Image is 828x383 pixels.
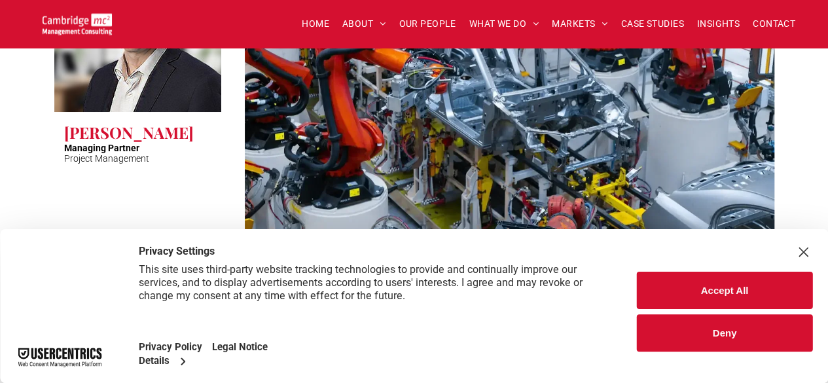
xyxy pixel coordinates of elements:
img: Go to Homepage [43,13,112,35]
a: HOME [295,14,336,34]
a: WHAT WE DO [463,14,546,34]
a: CONTACT [746,14,802,34]
a: CASE STUDIES [615,14,691,34]
strong: Managing Partner [64,143,139,153]
p: Project Management [64,153,149,164]
a: ABOUT [336,14,393,34]
a: OUR PEOPLE [392,14,462,34]
a: INSIGHTS [691,14,746,34]
a: Your Business Transformed | Cambridge Management Consulting [43,15,112,29]
h3: [PERSON_NAME] [64,122,194,143]
a: MARKETS [545,14,614,34]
